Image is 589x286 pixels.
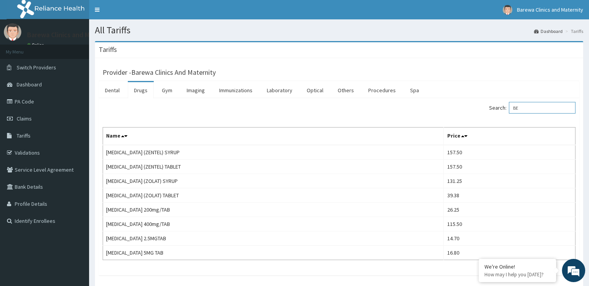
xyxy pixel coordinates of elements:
[127,4,146,22] div: Minimize live chat window
[95,25,583,35] h1: All Tariffs
[301,82,330,98] a: Optical
[489,102,575,114] label: Search:
[563,28,583,34] li: Tariffs
[517,6,583,13] span: Barewa Clinics and Maternity
[444,160,575,174] td: 157.50
[103,145,444,160] td: [MEDICAL_DATA] (ZENTEL) SYRUP
[103,174,444,188] td: [MEDICAL_DATA] (ZOLAT) SYRUP
[103,69,216,76] h3: Provider - Barewa Clinics And Maternity
[128,82,154,98] a: Drugs
[509,102,575,114] input: Search:
[4,198,148,225] textarea: Type your message and hit 'Enter'
[444,127,575,145] th: Price
[14,39,31,58] img: d_794563401_company_1708531726252_794563401
[103,127,444,145] th: Name
[99,46,117,53] h3: Tariffs
[444,246,575,260] td: 16.80
[261,82,299,98] a: Laboratory
[40,43,130,53] div: Chat with us now
[103,246,444,260] td: [MEDICAL_DATA] 5MG TAB
[444,188,575,203] td: 39.38
[103,231,444,246] td: [MEDICAL_DATA] 2.5MGTAB
[484,271,550,278] p: How may I help you today?
[4,23,21,41] img: User Image
[503,5,512,15] img: User Image
[17,64,56,71] span: Switch Providers
[404,82,425,98] a: Spa
[103,203,444,217] td: [MEDICAL_DATA] 200mg/TAB
[103,160,444,174] td: [MEDICAL_DATA] (ZENTEL) TABLET
[484,263,550,270] div: We're Online!
[27,42,46,48] a: Online
[99,82,126,98] a: Dental
[45,91,107,169] span: We're online!
[103,188,444,203] td: [MEDICAL_DATA] (ZOLAT) TABLET
[362,82,402,98] a: Procedures
[444,145,575,160] td: 157.50
[180,82,211,98] a: Imaging
[17,81,42,88] span: Dashboard
[27,31,114,38] p: Barewa Clinics and Maternity
[103,217,444,231] td: [MEDICAL_DATA] 400mg/TAB
[213,82,259,98] a: Immunizations
[444,174,575,188] td: 131.25
[17,115,32,122] span: Claims
[444,231,575,246] td: 14.70
[444,217,575,231] td: 115.50
[444,203,575,217] td: 26.25
[156,82,179,98] a: Gym
[331,82,360,98] a: Others
[534,28,563,34] a: Dashboard
[17,132,31,139] span: Tariffs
